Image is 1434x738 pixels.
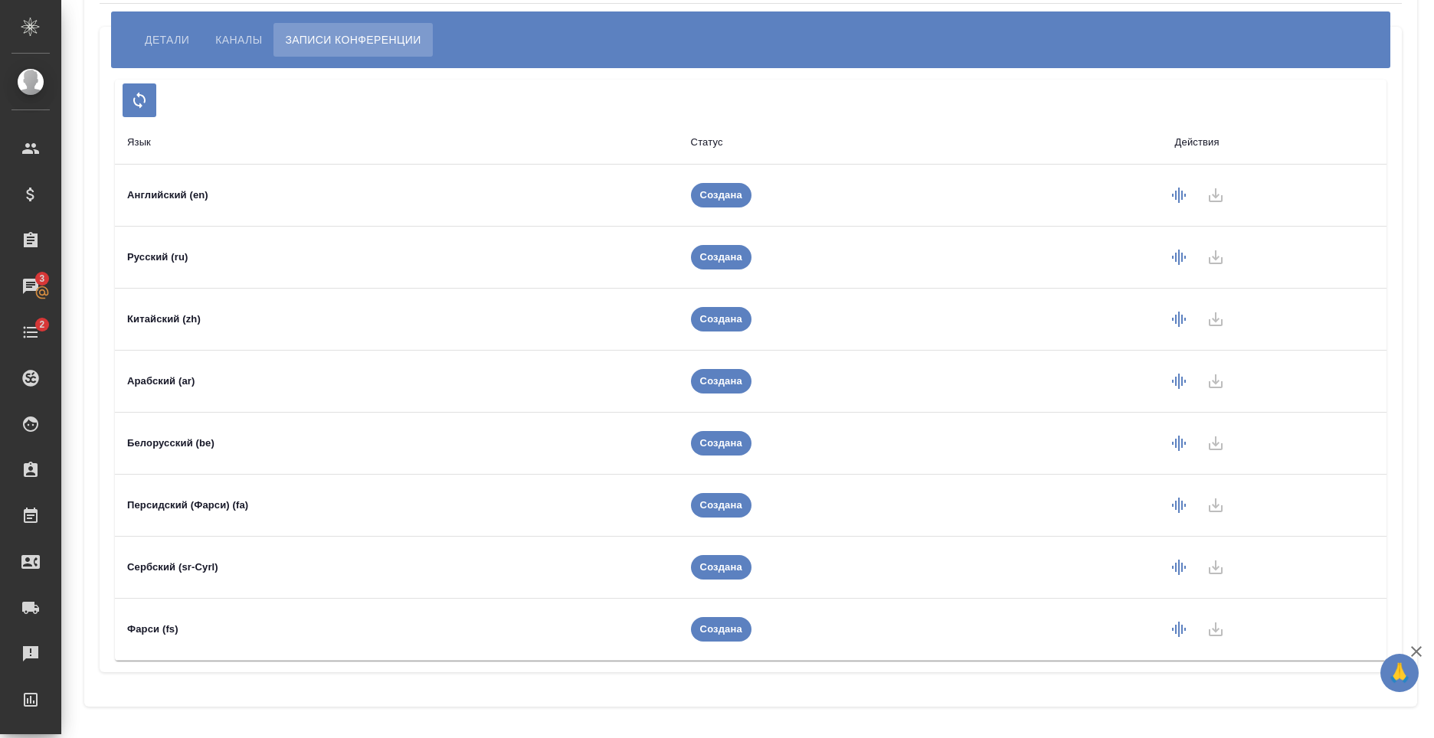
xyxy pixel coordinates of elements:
[115,165,679,227] td: Английский (en)
[679,121,1008,165] th: Статус
[4,267,57,305] a: 3
[215,31,262,49] span: Каналы
[115,475,679,537] td: Персидский (Фарси) (fa)
[1161,487,1197,524] button: Сформировать запись
[1161,425,1197,462] button: Сформировать запись
[30,271,54,286] span: 3
[115,121,679,165] th: Язык
[30,317,54,332] span: 2
[691,312,751,327] span: Создана
[1380,654,1419,692] button: 🙏
[145,31,189,49] span: Детали
[115,413,679,475] td: Белорусский (be)
[1161,363,1197,400] button: Сформировать запись
[123,83,156,117] button: Обновить список
[4,313,57,351] a: 2
[1007,121,1387,165] th: Действия
[285,31,421,49] span: Записи конференции
[1161,549,1197,586] button: Сформировать запись
[691,188,751,203] span: Создана
[1161,611,1197,648] button: Сформировать запись
[115,227,679,289] td: Русский (ru)
[691,498,751,513] span: Создана
[1161,239,1197,276] button: Сформировать запись
[691,560,751,575] span: Создана
[115,537,679,599] td: Сербский (sr-Cyrl)
[115,599,679,661] td: Фарси (fs)
[1161,301,1197,338] button: Сформировать запись
[691,374,751,389] span: Создана
[691,436,751,451] span: Создана
[115,289,679,351] td: Китайский (zh)
[691,250,751,265] span: Создана
[691,622,751,637] span: Создана
[1161,177,1197,214] button: Сформировать запись
[1387,657,1413,689] span: 🙏
[115,351,679,413] td: Арабский (ar)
